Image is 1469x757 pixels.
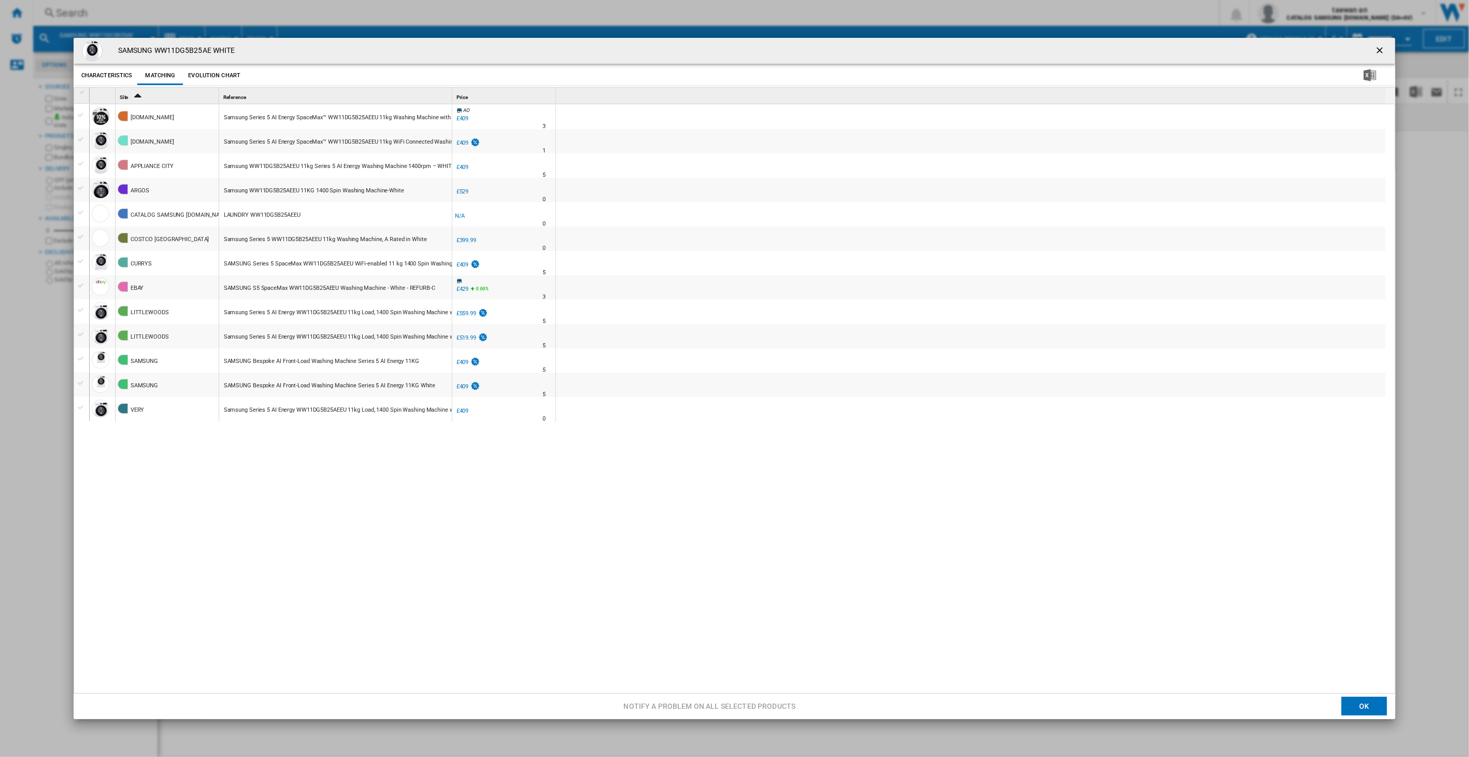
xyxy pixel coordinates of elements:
[113,46,235,56] h4: SAMSUNG WW11DG5B25AE WHITE
[74,38,1396,719] md-dialog: Product popup
[129,94,146,100] span: Sort Ascending
[219,105,452,129] div: https://www.amazon.co.uk/Samsung-SpaceMaxTM-WW11DG5B25AEEU-Washing-Machine/dp/B0DP2Y2ZMX
[455,333,488,343] div: £519.99
[454,88,555,104] div: Sort None
[543,316,546,327] div: Delivery Time : 5 days
[457,94,468,100] span: Price
[455,357,481,368] div: £409
[224,276,435,300] div: SAMSUNG S5 SpaceMax WW11DG5B25AEEU Washing Machine - White - REFURB-C
[224,155,455,178] div: Samsung WW11DG5B25AEEU 11kg Series 5 AI Energy Washing Machine 1400rpm – WHITE
[543,414,546,424] div: Delivery Time : 0 day
[219,178,452,202] div: https://www.argos.co.uk/product/4031051
[543,268,546,278] div: Delivery Time : 5 days
[131,325,169,349] div: LITTLEWOODS
[1371,40,1391,61] button: getI18NText('BUTTONS.CLOSE_DIALOG')
[224,301,508,325] div: Samsung Series 5 AI Energy WW11DG5B25AEEU 11kg Load, 1400 Spin Washing Machine with SpaceMax - White
[455,382,481,392] div: £409
[224,203,301,227] div: LAUNDRY WW11DG5B25AEEU
[223,94,246,100] span: Reference
[457,115,469,122] div: £409
[454,88,555,104] div: Price Sort None
[455,235,476,246] div: £399.99
[118,88,219,104] div: Site Sort Ascending
[478,333,488,342] img: promotionV3.png
[457,408,469,414] div: £409
[543,194,546,205] div: Delivery Time : 0 day
[219,227,452,250] div: https://www.costco.co.uk/c/Samsung-Series-5-WW11DG5B25AEEU-11kg-Washing-Machine-A-Rated-in-White/...
[1347,66,1393,85] button: Download in Excel
[457,237,476,244] div: £399.99
[457,261,469,268] div: £409
[224,325,508,349] div: Samsung Series 5 AI Energy WW11DG5B25AEEU 11kg Load, 1400 Spin Washing Machine with SpaceMax - White
[455,309,488,319] div: £559.99
[457,188,469,195] div: £529
[221,88,452,104] div: Sort None
[478,309,488,317] img: promotionV3.png
[470,260,480,269] img: promotionV3.png
[463,107,470,113] span: AO
[543,292,546,302] div: Delivery Time : 3 days
[131,228,209,251] div: COSTCO [GEOGRAPHIC_DATA]
[219,324,452,348] div: https://www.littlewoods.com/samsung-series-5-ai-energy-ww11dg5b25aeeu-11kg-load-1400-spin-washing...
[543,219,546,229] div: Delivery Time : 0 day
[219,348,452,372] div: https://www.samsung.com/uk/washers-and-dryers/washing-machines/ww5000d-front-loading-smartthings-...
[224,349,419,373] div: SAMSUNG Bespoke AI Front-Load Washing Machine Series 5 AI Energy 11KG
[92,88,115,104] div: Sort None
[558,88,1386,104] div: Sort None
[224,106,573,130] div: Samsung Series 5 AI Energy SpaceMax™ WW11DG5B25AEEU 11kg Washing Machine with 1400 rpm - White - ...
[186,66,243,85] button: Evolution chart
[120,94,129,100] span: Site
[131,203,252,227] div: CATALOG SAMSUNG [DOMAIN_NAME] (DA+AV)
[131,349,158,373] div: SAMSUNG
[455,406,469,416] div: £409
[621,697,799,716] button: Notify a problem on all selected products
[224,374,436,398] div: SAMSUNG Bespoke AI Front-Load Washing Machine Series 5 AI Energy 11KG White
[219,251,452,275] div: https://www.currys.co.uk/products/samsung-series-5-spacemax-ww11dg5b25aeeu-wifienabled-11-kg-1400...
[457,359,469,366] div: £409
[224,398,508,422] div: Samsung Series 5 AI Energy WW11DG5B25AEEU 11kg Load, 1400 Spin Washing Machine with SpaceMax - White
[131,155,174,178] div: APPLIANCE CITY
[543,365,546,375] div: Delivery Time : 5 days
[1375,45,1387,58] ng-md-icon: getI18NText('BUTTONS.CLOSE_DIALOG')
[455,162,469,173] div: £409
[224,130,561,154] div: Samsung Series 5 AI Energy SpaceMax™ WW11DG5B25AEEU 11kg WiFi Connected Washing Machine with 1400...
[79,66,135,85] button: Characteristics
[457,139,469,146] div: £409
[131,301,169,325] div: LITTLEWOODS
[219,397,452,421] div: https://www.very.co.uk/samsung-series-5-ai-energy-ww11dg5b25aeeu-11kg-load-1400-spin-washing-mach...
[455,211,465,221] div: N/A
[219,300,452,324] div: https://www.littlewoods.com/samsung-series-5-ai-energy-ww11dg5b25aeeu-11kg-load-1400-spin-washing...
[455,260,481,270] div: £409
[219,129,452,153] div: https://ao.com/product/ww11dg5b25aeeu-samsung-series-5-ai-energy-spacemax-washing-machine-white-1...
[455,284,469,295] div: £429
[455,187,469,197] div: £529
[131,398,145,422] div: VERY
[457,310,476,317] div: £559.99
[224,179,404,203] div: Samsung WW11DG5B25AEEU 11KG 1400 Spin Washing Machine-White
[543,243,546,254] div: Delivery Time : 0 day
[457,286,469,292] div: £429
[543,341,546,351] div: Delivery Time : 5 days
[224,228,427,251] div: Samsung Series 5 WW11DG5B25AEEU 11kg Washing Machine, A Rated in White
[543,389,546,400] div: Delivery Time : 5 days
[118,88,219,104] div: Sort Ascending
[131,252,152,276] div: CURRYS
[131,276,144,300] div: EBAY
[455,138,481,148] div: £409
[470,357,480,366] img: promotionV3.png
[131,374,158,398] div: SAMSUNG
[224,252,495,276] div: SAMSUNG Series 5 SpaceMax WW11DG5B25AEEU WiFi-enabled 11 kg 1400 Spin Washing Machine - White
[457,334,476,341] div: £519.99
[219,275,452,299] div: https://www.ebay.co.uk/p/7070607187
[219,153,452,177] div: https://www.appliancecity.co.uk/laundry/washing-machines/freestanding-washing-machines/samsung-ww...
[1364,69,1376,81] img: excel-24x24.png
[543,146,546,156] div: Delivery Time : 1 day
[543,170,546,180] div: Delivery Time : 5 days
[131,179,150,203] div: ARGOS
[137,66,183,85] button: Matching
[457,383,469,390] div: £409
[1342,697,1387,716] button: OK
[219,202,452,226] div: WW11DG5B25AEEU
[470,138,480,147] img: promotionV3.png
[219,373,452,397] div: https://www.samsung.com/uk/washers-and-dryers/washing-machines/ww5000d-front-loading-smartthings-...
